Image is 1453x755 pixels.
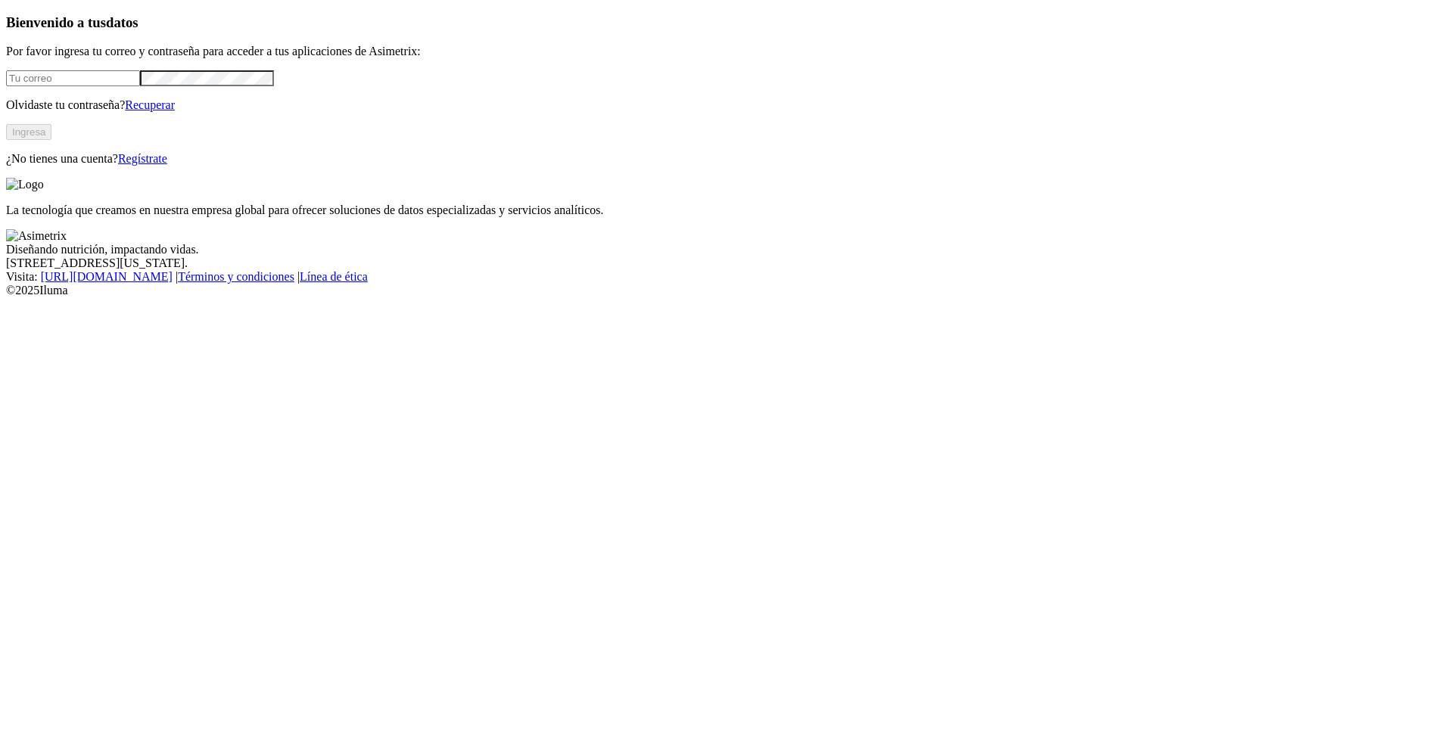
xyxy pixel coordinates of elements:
[6,98,1447,112] p: Olvidaste tu contraseña?
[6,124,51,140] button: Ingresa
[6,178,44,191] img: Logo
[6,229,67,243] img: Asimetrix
[6,284,1447,297] div: © 2025 Iluma
[125,98,175,111] a: Recuperar
[178,270,294,283] a: Términos y condiciones
[6,256,1447,270] div: [STREET_ADDRESS][US_STATE].
[6,152,1447,166] p: ¿No tienes una cuenta?
[118,152,167,165] a: Regístrate
[6,243,1447,256] div: Diseñando nutrición, impactando vidas.
[41,270,173,283] a: [URL][DOMAIN_NAME]
[6,70,140,86] input: Tu correo
[300,270,368,283] a: Línea de ética
[6,204,1447,217] p: La tecnología que creamos en nuestra empresa global para ofrecer soluciones de datos especializad...
[106,14,138,30] span: datos
[6,14,1447,31] h3: Bienvenido a tus
[6,45,1447,58] p: Por favor ingresa tu correo y contraseña para acceder a tus aplicaciones de Asimetrix:
[6,270,1447,284] div: Visita : | |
